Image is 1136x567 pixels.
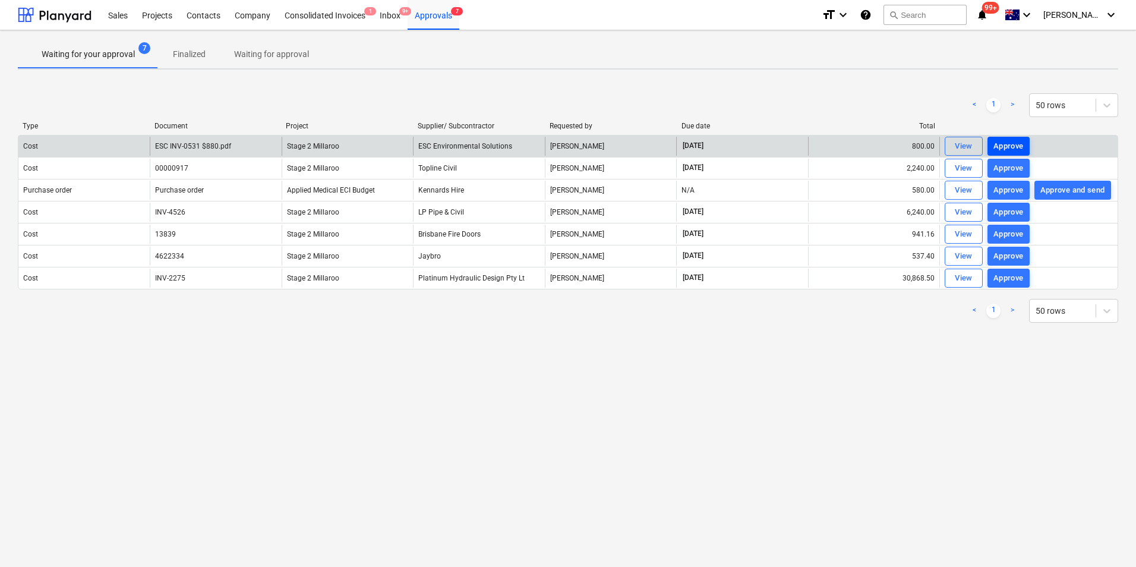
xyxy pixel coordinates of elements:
[545,203,676,222] div: [PERSON_NAME]
[987,159,1030,178] button: Approve
[681,251,705,261] span: [DATE]
[413,269,544,288] div: Platinum Hydraulic Design Pty Lt
[883,5,967,25] button: Search
[451,7,463,15] span: 7
[23,230,38,238] div: Cost
[987,137,1030,156] button: Approve
[993,140,1024,153] div: Approve
[987,247,1030,266] button: Approve
[808,225,939,244] div: 941.16
[23,142,38,150] div: Cost
[545,225,676,244] div: [PERSON_NAME]
[287,142,339,150] span: Stage 2 Millaroo
[287,274,339,282] span: Stage 2 Millaroo
[545,159,676,178] div: [PERSON_NAME]
[154,122,277,130] div: Document
[287,186,375,194] span: Applied Medical ECI Budget
[155,208,185,216] div: INV-4526
[287,230,339,238] span: Stage 2 Millaroo
[681,122,804,130] div: Due date
[987,225,1030,244] button: Approve
[955,250,973,263] div: View
[945,225,983,244] button: View
[976,8,988,22] i: notifications
[945,181,983,200] button: View
[155,142,231,150] div: ESC INV-0531 $880.pdf
[836,8,850,22] i: keyboard_arrow_down
[955,272,973,285] div: View
[808,269,939,288] div: 30,868.50
[1034,181,1111,200] button: Approve and send
[945,137,983,156] button: View
[23,208,38,216] div: Cost
[1104,8,1118,22] i: keyboard_arrow_down
[23,122,145,130] div: Type
[808,181,939,200] div: 580.00
[413,247,544,266] div: Jaybro
[955,162,973,175] div: View
[155,186,204,194] div: Purchase order
[23,186,72,194] div: Purchase order
[413,203,544,222] div: LP Pipe & Civil
[982,2,999,14] span: 99+
[955,228,973,241] div: View
[23,252,38,260] div: Cost
[545,137,676,156] div: [PERSON_NAME]
[1005,304,1020,318] a: Next page
[155,252,184,260] div: 4622334
[681,186,695,194] div: N/A
[418,122,540,130] div: Supplier/ Subcontractor
[955,184,973,197] div: View
[681,207,705,217] span: [DATE]
[945,247,983,266] button: View
[967,98,982,112] a: Previous page
[399,7,411,15] span: 9+
[986,304,1001,318] a: Page 1 is your current page
[955,206,973,219] div: View
[155,230,176,238] div: 13839
[234,48,309,61] p: Waiting for approval
[860,8,872,22] i: Knowledge base
[545,181,676,200] div: [PERSON_NAME]
[155,274,185,282] div: INV-2275
[889,10,898,20] span: search
[413,137,544,156] div: ESC Environmental Solutions
[364,7,376,15] span: 1
[681,229,705,239] span: [DATE]
[808,159,939,178] div: 2,240.00
[287,208,339,216] span: Stage 2 Millaroo
[945,269,983,288] button: View
[545,247,676,266] div: [PERSON_NAME]
[1020,8,1034,22] i: keyboard_arrow_down
[155,164,188,172] div: 00000917
[993,184,1024,197] div: Approve
[987,269,1030,288] button: Approve
[1040,184,1105,197] div: Approve and send
[813,122,935,130] div: Total
[945,159,983,178] button: View
[413,159,544,178] div: Topline Civil
[987,203,1030,222] button: Approve
[993,162,1024,175] div: Approve
[413,181,544,200] div: Kennards Hire
[1005,98,1020,112] a: Next page
[955,140,973,153] div: View
[986,98,1001,112] a: Page 1 is your current page
[945,203,983,222] button: View
[23,274,38,282] div: Cost
[138,42,150,54] span: 7
[413,225,544,244] div: Brisbane Fire Doors
[681,163,705,173] span: [DATE]
[287,252,339,260] span: Stage 2 Millaroo
[967,304,982,318] a: Previous page
[808,137,939,156] div: 800.00
[1043,10,1103,20] span: [PERSON_NAME]
[23,164,38,172] div: Cost
[550,122,672,130] div: Requested by
[993,272,1024,285] div: Approve
[993,250,1024,263] div: Approve
[808,247,939,266] div: 537.40
[993,228,1024,241] div: Approve
[993,206,1024,219] div: Approve
[173,48,206,61] p: Finalized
